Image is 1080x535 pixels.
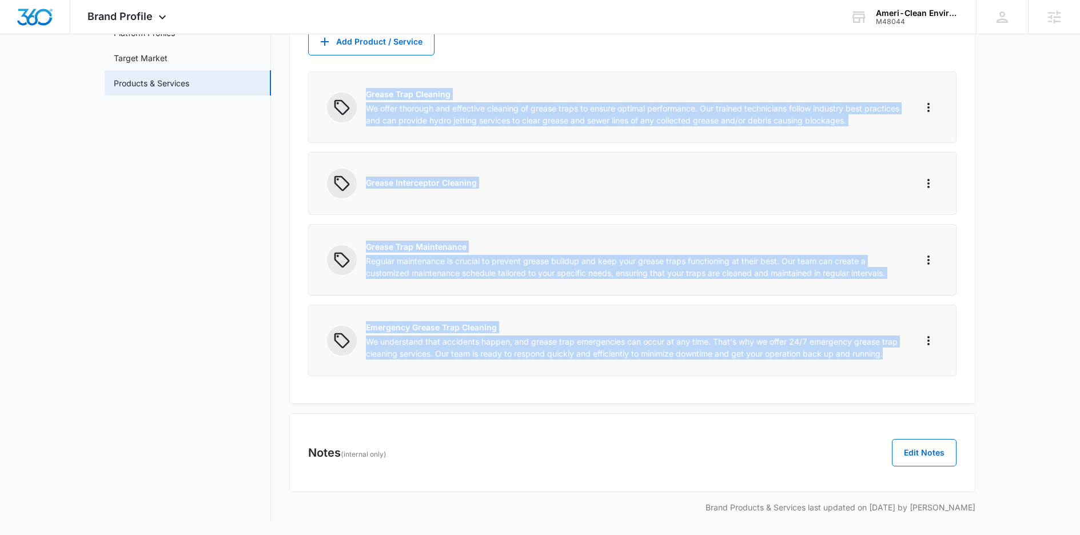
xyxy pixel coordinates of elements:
button: Add Product / Service [308,28,435,55]
button: Edit Notes [892,439,957,466]
p: Grease Interceptor Cleaning [366,177,901,189]
p: We offer thorough and effective cleaning of grease traps to ensure optimal performance. Our train... [366,102,901,126]
a: Platform Profiles [114,27,175,39]
h3: Notes [308,444,386,461]
button: More [919,98,938,117]
button: More [919,174,938,193]
div: account name [876,9,959,18]
p: Grease Trap Cleaning [366,88,901,100]
button: More [919,332,938,350]
p: Regular maintenance is crucial to prevent grease buildup and keep your grease traps functioning a... [366,255,901,279]
p: We understand that accidents happen, and grease trap emergencies can occur at any time. That's wh... [366,336,901,360]
a: Target Market [114,52,168,64]
span: Brand Profile [87,10,153,22]
p: Grease Trap Maintenance [366,241,901,253]
p: Brand Products & Services last updated on [DATE] by [PERSON_NAME] [289,501,975,513]
p: Emergency Grease Trap Cleaning [366,321,901,333]
a: Products & Services [114,77,189,89]
span: (internal only) [341,450,386,458]
button: More [919,251,938,269]
div: account id [876,18,959,26]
